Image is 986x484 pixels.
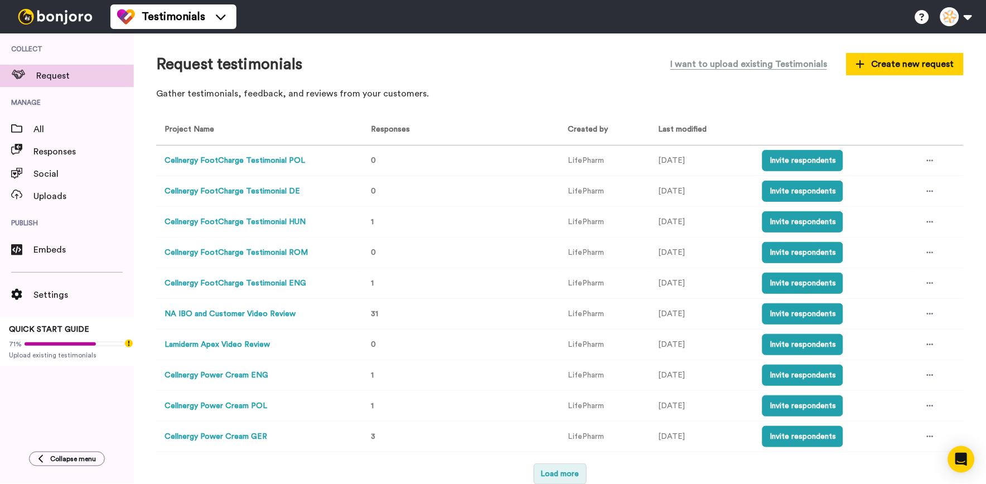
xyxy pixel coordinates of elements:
span: Settings [33,288,134,302]
td: LifePharm [560,330,650,360]
span: 0 [371,157,376,164]
button: Invite respondents [762,303,843,325]
td: LifePharm [560,268,650,299]
span: QUICK START GUIDE [9,326,89,333]
button: I want to upload existing Testimonials [662,52,835,76]
button: NA IBO and Customer Video Review [165,308,296,320]
span: 0 [371,249,376,256]
span: Testimonials [142,9,205,25]
button: Cellnergy Power Cream POL [165,400,267,412]
button: Cellnergy FootCharge Testimonial POL [165,155,305,167]
span: 1 [371,279,374,287]
button: Cellnergy Power Cream GER [165,431,267,443]
td: [DATE] [650,422,754,452]
td: LifePharm [560,391,650,422]
button: Invite respondents [762,150,843,171]
button: Invite respondents [762,242,843,263]
span: 1 [371,371,374,379]
div: Tooltip anchor [124,338,134,349]
img: tm-color.svg [117,8,135,26]
td: [DATE] [650,299,754,330]
span: Upload existing testimonials [9,351,125,360]
h1: Request testimonials [156,56,303,73]
button: Invite respondents [762,273,843,294]
td: [DATE] [650,391,754,422]
span: 0 [371,187,376,195]
p: Gather testimonials, feedback, and reviews from your customers. [156,88,964,100]
button: Cellnergy FootCharge Testimonial ROM [165,247,308,259]
span: 71% [9,340,22,349]
td: [DATE] [650,330,754,360]
span: All [33,123,134,136]
button: Cellnergy FootCharge Testimonial DE [165,186,300,197]
span: Embeds [33,243,134,256]
span: Responses [366,125,410,133]
th: Created by [560,115,650,146]
td: LifePharm [560,360,650,391]
span: Uploads [33,190,134,203]
span: 1 [371,402,374,410]
th: Last modified [650,115,754,146]
span: 31 [371,310,378,318]
td: LifePharm [560,176,650,207]
td: LifePharm [560,238,650,268]
td: [DATE] [650,238,754,268]
span: Request [36,69,134,83]
button: Invite respondents [762,334,843,355]
td: [DATE] [650,176,754,207]
td: LifePharm [560,146,650,176]
td: LifePharm [560,422,650,452]
td: LifePharm [560,207,650,238]
td: LifePharm [560,299,650,330]
span: Collapse menu [50,454,96,463]
span: Social [33,167,134,181]
button: Cellnergy Power Cream ENG [165,370,268,381]
span: I want to upload existing Testimonials [670,57,827,71]
td: [DATE] [650,207,754,238]
span: Responses [33,145,134,158]
button: Cellnergy FootCharge Testimonial HUN [165,216,306,228]
span: 3 [371,433,375,441]
td: [DATE] [650,360,754,391]
span: Create new request [856,57,954,71]
button: Invite respondents [762,365,843,386]
button: Cellnergy FootCharge Testimonial ENG [165,278,306,289]
th: Project Name [156,115,358,146]
button: Lamiderm Apex Video Review [165,339,270,351]
td: [DATE] [650,146,754,176]
button: Invite respondents [762,426,843,447]
span: 1 [371,218,374,226]
button: Invite respondents [762,211,843,233]
img: bj-logo-header-white.svg [13,9,97,25]
button: Invite respondents [762,181,843,202]
button: Collapse menu [29,452,105,466]
td: [DATE] [650,268,754,299]
div: Open Intercom Messenger [948,446,975,473]
span: 0 [371,341,376,349]
button: Create new request [847,53,964,75]
button: Invite respondents [762,395,843,417]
